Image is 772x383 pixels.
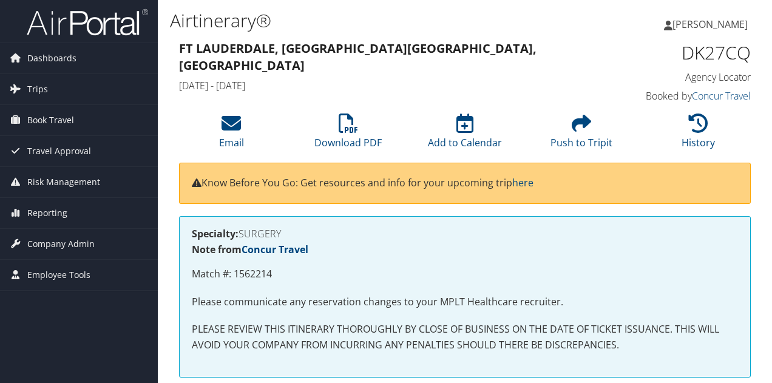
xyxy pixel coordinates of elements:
[192,243,308,256] strong: Note from
[550,120,612,149] a: Push to Tripit
[192,266,738,282] p: Match #: 1562214
[692,89,751,103] a: Concur Travel
[621,70,751,84] h4: Agency Locator
[179,40,537,73] strong: Ft Lauderdale, [GEOGRAPHIC_DATA] [GEOGRAPHIC_DATA], [GEOGRAPHIC_DATA]
[512,176,533,189] a: here
[170,8,563,33] h1: Airtinerary®
[314,120,382,149] a: Download PDF
[621,89,751,103] h4: Booked by
[27,167,100,197] span: Risk Management
[27,74,48,104] span: Trips
[192,294,738,310] p: Please communicate any reservation changes to your MPLT Healthcare recruiter.
[192,322,738,353] p: PLEASE REVIEW THIS ITINERARY THOROUGHLY BY CLOSE OF BUSINESS ON THE DATE OF TICKET ISSUANCE. THIS...
[27,229,95,259] span: Company Admin
[27,8,148,36] img: airportal-logo.png
[27,136,91,166] span: Travel Approval
[219,120,244,149] a: Email
[192,227,239,240] strong: Specialty:
[27,43,76,73] span: Dashboards
[242,243,308,256] a: Concur Travel
[27,198,67,228] span: Reporting
[192,229,738,239] h4: SURGERY
[27,260,90,290] span: Employee Tools
[621,40,751,66] h1: DK27CQ
[179,79,603,92] h4: [DATE] - [DATE]
[428,120,502,149] a: Add to Calendar
[672,18,748,31] span: [PERSON_NAME]
[664,6,760,42] a: [PERSON_NAME]
[192,175,738,191] p: Know Before You Go: Get resources and info for your upcoming trip
[682,120,715,149] a: History
[27,105,74,135] span: Book Travel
